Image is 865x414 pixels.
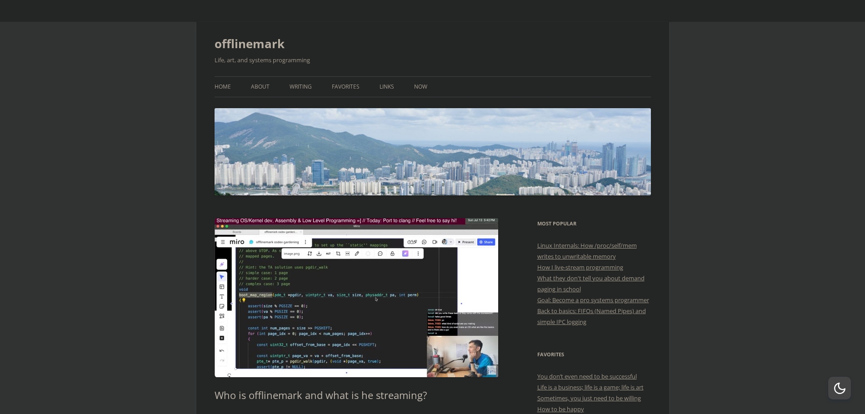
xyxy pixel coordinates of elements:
[537,383,644,391] a: Life is a business; life is a game; life is art
[215,77,231,97] a: Home
[537,372,637,380] a: You don’t even need to be successful
[215,33,285,55] a: offlinemark
[537,307,646,326] a: Back to basics: FIFOs (Named Pipes) and simple IPC logging
[215,108,651,195] img: offlinemark
[537,218,651,229] h3: Most Popular
[290,77,312,97] a: Writing
[332,77,360,97] a: Favorites
[251,77,270,97] a: About
[537,274,645,293] a: What they don't tell you about demand paging in school
[537,349,651,360] h3: Favorites
[215,389,499,401] h1: Who is offlinemark and what is he streaming?
[537,241,637,260] a: Linux Internals: How /proc/self/mem writes to unwritable memory
[537,405,584,413] a: How to be happy
[537,263,623,271] a: How I live-stream programming
[215,55,651,65] h2: Life, art, and systems programming
[537,394,641,402] a: Sometimes, you just need to be willing
[380,77,394,97] a: Links
[414,77,427,97] a: Now
[537,296,649,304] a: Goal: Become a pro systems programmer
